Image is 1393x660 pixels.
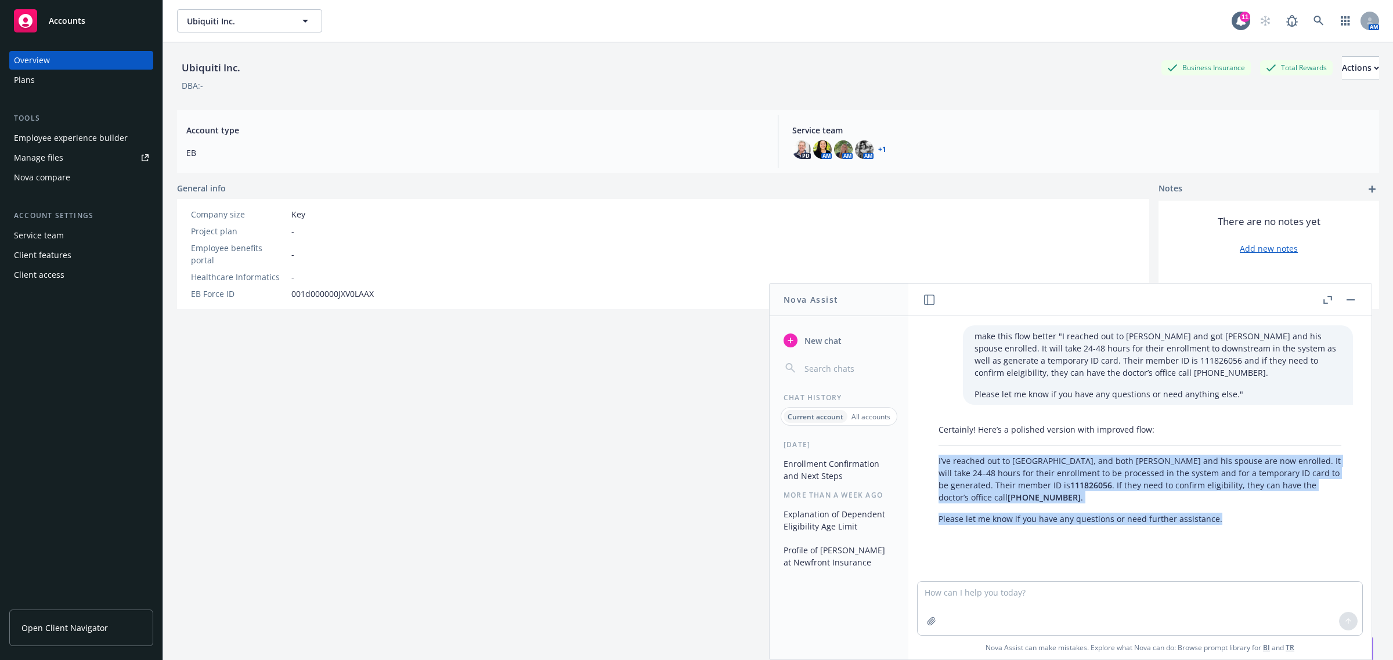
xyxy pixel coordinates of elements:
[834,140,853,159] img: photo
[14,168,70,187] div: Nova compare
[21,622,108,634] span: Open Client Navigator
[939,455,1341,503] p: I’ve reached out to [GEOGRAPHIC_DATA], and both [PERSON_NAME] and his spouse are now enrolled. It...
[788,412,843,422] p: Current account
[1070,480,1112,491] span: 111826056
[779,505,899,536] button: Explanation of Dependent Eligibility Age Limit
[1254,9,1277,32] a: Start snowing
[14,71,35,89] div: Plans
[1280,9,1304,32] a: Report a Bug
[1008,492,1081,503] span: [PHONE_NUMBER]
[9,266,153,284] a: Client access
[191,288,287,300] div: EB Force ID
[770,440,908,449] div: [DATE]
[177,182,226,194] span: General info
[913,636,1367,659] span: Nova Assist can make mistakes. Explore what Nova can do: Browse prompt library for and
[975,330,1341,379] p: make this flow better "I reached out to [PERSON_NAME] and got [PERSON_NAME] and his spouse enroll...
[1159,182,1182,196] span: Notes
[14,246,71,264] div: Client features
[802,360,894,376] input: Search chats
[9,226,153,245] a: Service team
[1240,12,1250,22] div: 11
[802,335,842,347] span: New chat
[1342,57,1379,79] div: Actions
[291,248,294,260] span: -
[1263,643,1270,652] a: BI
[186,124,764,136] span: Account type
[1240,242,1298,255] a: Add new notes
[1260,60,1333,75] div: Total Rewards
[1307,9,1330,32] a: Search
[784,293,838,306] h1: Nova Assist
[9,148,153,167] a: Manage files
[9,168,153,187] a: Nova compare
[1286,643,1294,652] a: TR
[177,60,245,75] div: Ubiquiti Inc.
[191,242,287,266] div: Employee benefits portal
[191,208,287,220] div: Company size
[9,210,153,222] div: Account settings
[1342,56,1379,79] button: Actions
[1218,215,1320,229] span: There are no notes yet
[792,140,811,159] img: photo
[939,513,1341,525] p: Please let me know if you have any questions or need further assistance.
[9,51,153,70] a: Overview
[770,393,908,402] div: Chat History
[851,412,890,422] p: All accounts
[177,9,322,32] button: Ubiquiti Inc.
[291,208,305,220] span: Key
[49,16,85,26] span: Accounts
[191,225,287,237] div: Project plan
[291,288,374,300] span: 001d000000JXV0LAAX
[1334,9,1357,32] a: Switch app
[9,129,153,147] a: Employee experience builder
[291,225,294,237] span: -
[9,113,153,124] div: Tools
[14,266,64,284] div: Client access
[9,246,153,264] a: Client features
[291,271,294,283] span: -
[14,129,128,147] div: Employee experience builder
[779,541,899,572] button: Profile of [PERSON_NAME] at Newfront Insurance
[186,147,764,159] span: EB
[1365,182,1379,196] a: add
[792,124,1370,136] span: Service team
[813,140,832,159] img: photo
[14,51,50,70] div: Overview
[770,490,908,500] div: More than a week ago
[14,226,64,245] div: Service team
[187,15,287,27] span: Ubiquiti Inc.
[182,79,203,92] div: DBA: -
[1161,60,1251,75] div: Business Insurance
[939,423,1341,436] p: Certainly! Here’s a polished version with improved flow:
[855,140,874,159] img: photo
[14,148,63,167] div: Manage files
[9,71,153,89] a: Plans
[975,388,1341,400] p: Please let me know if you have any questions or need anything else."
[878,146,886,153] a: +1
[779,454,899,485] button: Enrollment Confirmation and Next Steps
[191,271,287,283] div: Healthcare Informatics
[779,330,899,351] button: New chat
[9,5,153,37] a: Accounts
